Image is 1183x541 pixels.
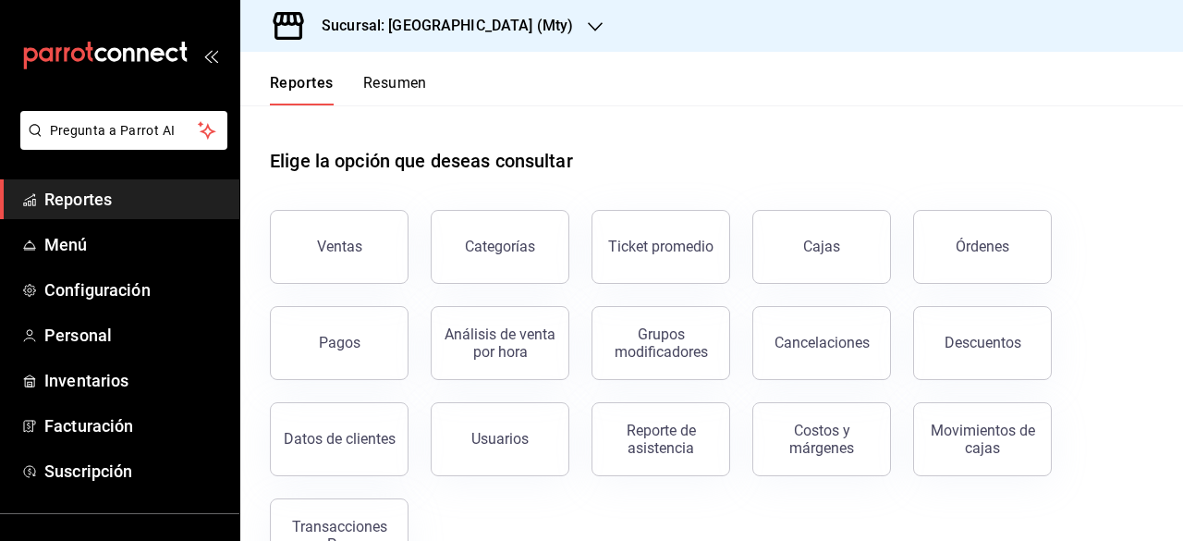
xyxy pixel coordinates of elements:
span: Menú [44,232,225,257]
button: Ticket promedio [591,210,730,284]
span: Inventarios [44,368,225,393]
button: Reportes [270,74,334,105]
h3: Sucursal: [GEOGRAPHIC_DATA] (Mty) [307,15,573,37]
div: Cancelaciones [774,334,870,351]
button: Grupos modificadores [591,306,730,380]
button: Reporte de asistencia [591,402,730,476]
button: Pregunta a Parrot AI [20,111,227,150]
button: Ventas [270,210,409,284]
button: Usuarios [431,402,569,476]
button: Órdenes [913,210,1052,284]
div: Categorías [465,238,535,255]
div: Pagos [319,334,360,351]
a: Cajas [752,210,891,284]
span: Suscripción [44,459,225,484]
button: Pagos [270,306,409,380]
button: open_drawer_menu [203,48,218,63]
button: Movimientos de cajas [913,402,1052,476]
span: Reportes [44,187,225,212]
div: Análisis de venta por hora [443,326,557,361]
div: Ticket promedio [608,238,713,255]
button: Descuentos [913,306,1052,380]
div: navigation tabs [270,74,427,105]
div: Costos y márgenes [764,422,879,457]
span: Pregunta a Parrot AI [50,121,199,141]
h1: Elige la opción que deseas consultar [270,147,573,175]
div: Datos de clientes [284,430,396,448]
button: Análisis de venta por hora [431,306,569,380]
div: Descuentos [945,334,1021,351]
div: Reporte de asistencia [604,422,718,457]
div: Movimientos de cajas [925,422,1040,457]
div: Usuarios [471,430,529,448]
div: Órdenes [956,238,1009,255]
div: Ventas [317,238,362,255]
button: Costos y márgenes [752,402,891,476]
span: Configuración [44,277,225,302]
button: Datos de clientes [270,402,409,476]
div: Cajas [803,236,841,258]
button: Resumen [363,74,427,105]
div: Grupos modificadores [604,326,718,361]
button: Categorías [431,210,569,284]
span: Facturación [44,413,225,438]
button: Cancelaciones [752,306,891,380]
span: Personal [44,323,225,348]
a: Pregunta a Parrot AI [13,134,227,154]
